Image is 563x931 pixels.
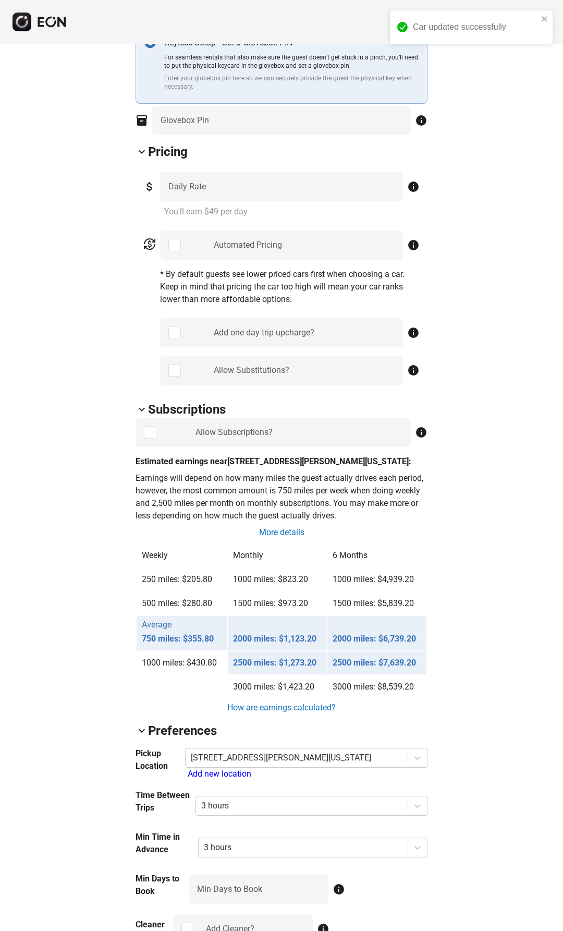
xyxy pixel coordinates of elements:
span: keyboard_arrow_down [136,724,148,737]
h3: Min Days to Book [136,873,189,898]
button: close [541,15,548,23]
p: 750 miles: $355.80 [142,633,222,645]
td: 500 miles: $280.80 [137,592,227,615]
p: For seamless rentals that also make sure the guest doesn’t get stuck in a pinch, you’ll need to p... [164,53,419,70]
div: Allow Subscriptions? [195,426,273,439]
span: info [415,426,427,439]
td: 2500 miles: $1,273.20 [228,651,327,674]
p: 2000 miles: $6,739.20 [333,633,421,645]
h3: Pickup Location [136,747,185,772]
p: Enter your globebox pin here so we can securely provide the guest the physical key when necessary. [164,74,419,91]
span: inventory_2 [136,114,148,127]
div: Allow Substitutions? [214,364,289,377]
span: info [407,239,420,251]
div: Add one day trip upcharge? [214,327,314,339]
h2: Subscriptions [148,401,226,418]
td: 1000 miles: $823.20 [228,568,327,591]
td: 1500 miles: $973.20 [228,592,327,615]
p: Estimated earnings near [STREET_ADDRESS][PERSON_NAME][US_STATE]: [136,455,427,468]
span: keyboard_arrow_down [136,146,148,158]
p: 2000 miles: $1,123.20 [233,633,322,645]
p: * By default guests see lower priced cars first when choosing a car. Keep in mind that pricing th... [160,268,420,306]
p: Average [142,619,172,631]
label: Daily Rate [168,180,206,193]
td: 1500 miles: $5,839.20 [327,592,426,615]
h3: Time Between Trips [136,789,195,814]
span: info [415,114,427,127]
p: You'll earn $49 per day [164,205,420,218]
h2: Preferences [148,722,217,739]
th: 6 Months [327,544,426,567]
h3: Min Time in Advance [136,831,198,856]
a: More details [258,526,305,539]
h2: Pricing [148,143,188,160]
th: Weekly [137,544,227,567]
div: Car updated successfully [413,21,538,33]
span: info [407,364,420,377]
th: Monthly [228,544,327,567]
span: info [407,180,420,193]
label: Glovebox Pin [161,114,209,127]
span: info [407,327,420,339]
td: 3000 miles: $1,423.20 [228,675,327,698]
span: info [333,883,345,896]
p: Earnings will depend on how many miles the guest actually drives each period, however, the most c... [136,472,427,522]
td: 2500 miles: $7,639.20 [327,651,426,674]
div: Add new location [188,768,427,780]
td: 3000 miles: $8,539.20 [327,675,426,698]
a: How are earnings calculated? [226,702,337,714]
span: keyboard_arrow_down [136,403,148,416]
span: currency_exchange [143,238,156,250]
label: Min Days to Book [197,883,262,896]
td: 1000 miles: $4,939.20 [327,568,426,591]
h3: Cleaner [136,918,165,931]
span: attach_money [143,180,156,193]
td: 250 miles: $205.80 [137,568,227,591]
div: Automated Pricing [214,239,282,251]
td: 1000 miles: $430.80 [137,651,227,674]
